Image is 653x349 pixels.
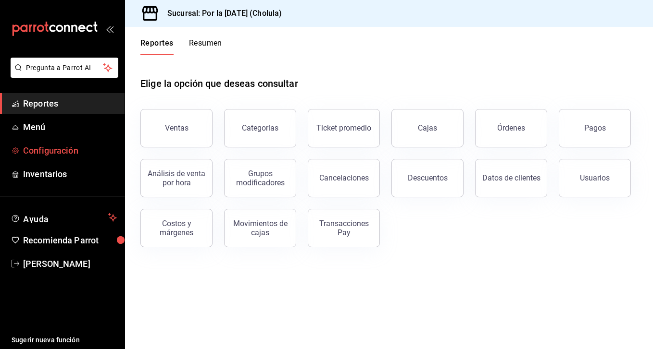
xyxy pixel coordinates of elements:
span: Configuración [23,144,117,157]
button: Movimientos de cajas [224,209,296,247]
div: navigation tabs [140,38,222,55]
button: Ticket promedio [308,109,380,147]
div: Órdenes [497,123,525,132]
button: Usuarios [559,159,631,197]
span: [PERSON_NAME] [23,257,117,270]
button: open_drawer_menu [106,25,113,33]
button: Pregunta a Parrot AI [11,58,118,78]
button: Transacciones Pay [308,209,380,247]
div: Ticket promedio [316,123,371,132]
button: Resumen [189,38,222,55]
div: Costos y márgenes [147,219,206,237]
button: Análisis de venta por hora [140,159,213,197]
span: Ayuda [23,212,104,223]
a: Pregunta a Parrot AI [7,70,118,80]
button: Cancelaciones [308,159,380,197]
div: Categorías [242,123,278,132]
button: Categorías [224,109,296,147]
span: Reportes [23,97,117,110]
div: Cajas [418,122,438,134]
div: Pagos [584,123,606,132]
div: Movimientos de cajas [230,219,290,237]
button: Órdenes [475,109,547,147]
div: Cancelaciones [319,173,369,182]
div: Datos de clientes [482,173,540,182]
button: Costos y márgenes [140,209,213,247]
div: Análisis de venta por hora [147,169,206,187]
h1: Elige la opción que deseas consultar [140,76,298,91]
div: Grupos modificadores [230,169,290,187]
h3: Sucursal: Por la [DATE] (Cholula) [160,8,282,19]
span: Pregunta a Parrot AI [26,63,103,73]
span: Menú [23,120,117,133]
button: Grupos modificadores [224,159,296,197]
a: Cajas [391,109,464,147]
div: Descuentos [408,173,448,182]
button: Pagos [559,109,631,147]
button: Descuentos [391,159,464,197]
div: Ventas [165,123,188,132]
div: Transacciones Pay [314,219,374,237]
button: Ventas [140,109,213,147]
button: Datos de clientes [475,159,547,197]
span: Inventarios [23,168,117,181]
button: Reportes [140,38,174,55]
span: Sugerir nueva función [12,335,117,345]
div: Usuarios [580,173,610,182]
span: Recomienda Parrot [23,234,117,247]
